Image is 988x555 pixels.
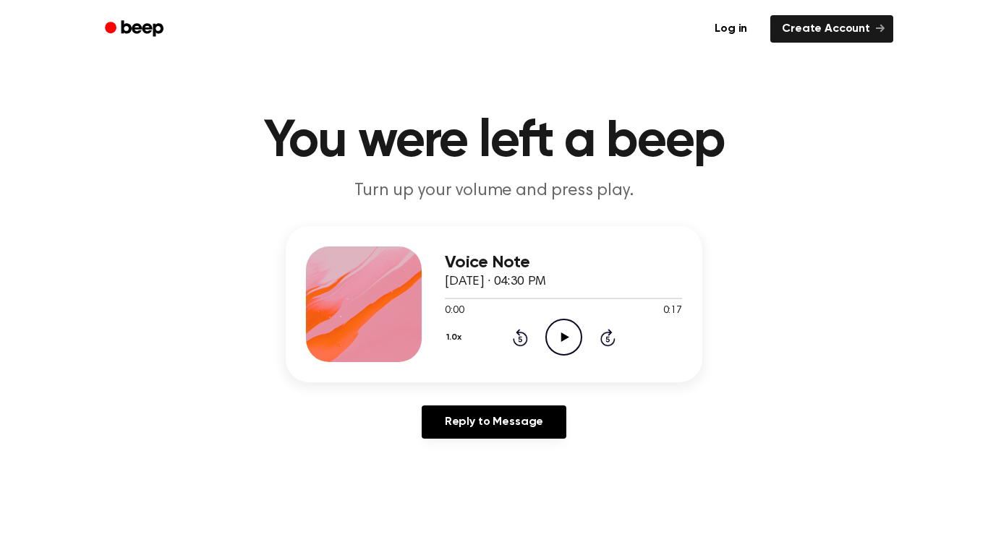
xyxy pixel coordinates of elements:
[663,304,682,319] span: 0:17
[216,179,772,203] p: Turn up your volume and press play.
[445,253,682,272] h3: Voice Note
[124,116,864,168] h1: You were left a beep
[422,405,566,439] a: Reply to Message
[95,15,176,43] a: Beep
[700,12,762,46] a: Log in
[445,325,467,350] button: 1.0x
[770,15,893,43] a: Create Account
[445,304,464,319] span: 0:00
[445,275,546,288] span: [DATE] · 04:30 PM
